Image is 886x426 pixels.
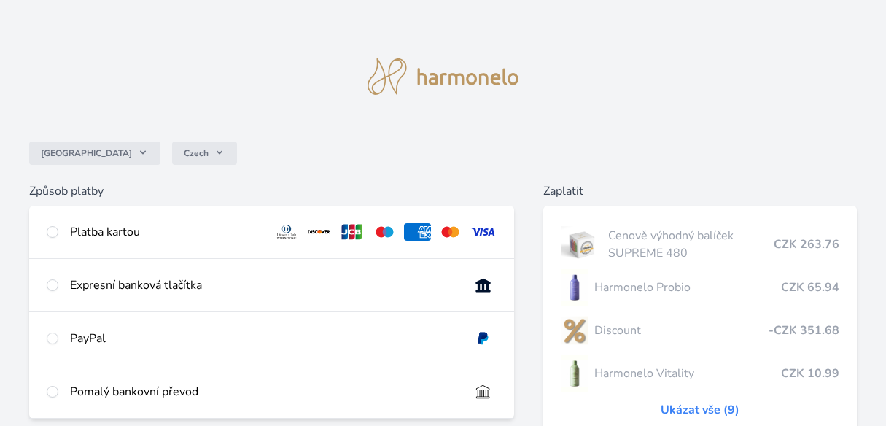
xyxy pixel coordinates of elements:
button: [GEOGRAPHIC_DATA] [29,142,160,165]
h6: Způsob platby [29,182,514,200]
span: Czech [184,147,209,159]
div: Expresní banková tlačítka [70,276,458,294]
button: Czech [172,142,237,165]
span: Discount [594,322,769,339]
div: PayPal [70,330,458,347]
span: Harmonelo Vitality [594,365,781,382]
img: CLEAN_VITALITY_se_stinem_x-lo.jpg [561,355,588,392]
span: -CZK 351.68 [769,322,839,339]
img: discover.svg [306,223,333,241]
img: onlineBanking_CZ.svg [470,276,497,294]
span: [GEOGRAPHIC_DATA] [41,147,132,159]
span: CZK 263.76 [774,236,839,253]
img: maestro.svg [371,223,398,241]
div: Platba kartou [70,223,262,241]
div: Pomalý bankovní převod [70,383,458,400]
img: mc.svg [437,223,464,241]
span: Cenově výhodný balíček SUPREME 480 [608,227,774,262]
img: logo.svg [368,58,519,95]
span: Harmonelo Probio [594,279,781,296]
h6: Zaplatit [543,182,857,200]
span: CZK 65.94 [781,279,839,296]
img: supreme.jpg [561,226,602,263]
span: CZK 10.99 [781,365,839,382]
img: amex.svg [404,223,431,241]
img: discount-lo.png [561,312,588,349]
a: Ukázat vše (9) [661,401,739,419]
img: paypal.svg [470,330,497,347]
img: diners.svg [273,223,300,241]
img: visa.svg [470,223,497,241]
img: bankTransfer_IBAN.svg [470,383,497,400]
img: CLEAN_PROBIO_se_stinem_x-lo.jpg [561,269,588,306]
img: jcb.svg [338,223,365,241]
